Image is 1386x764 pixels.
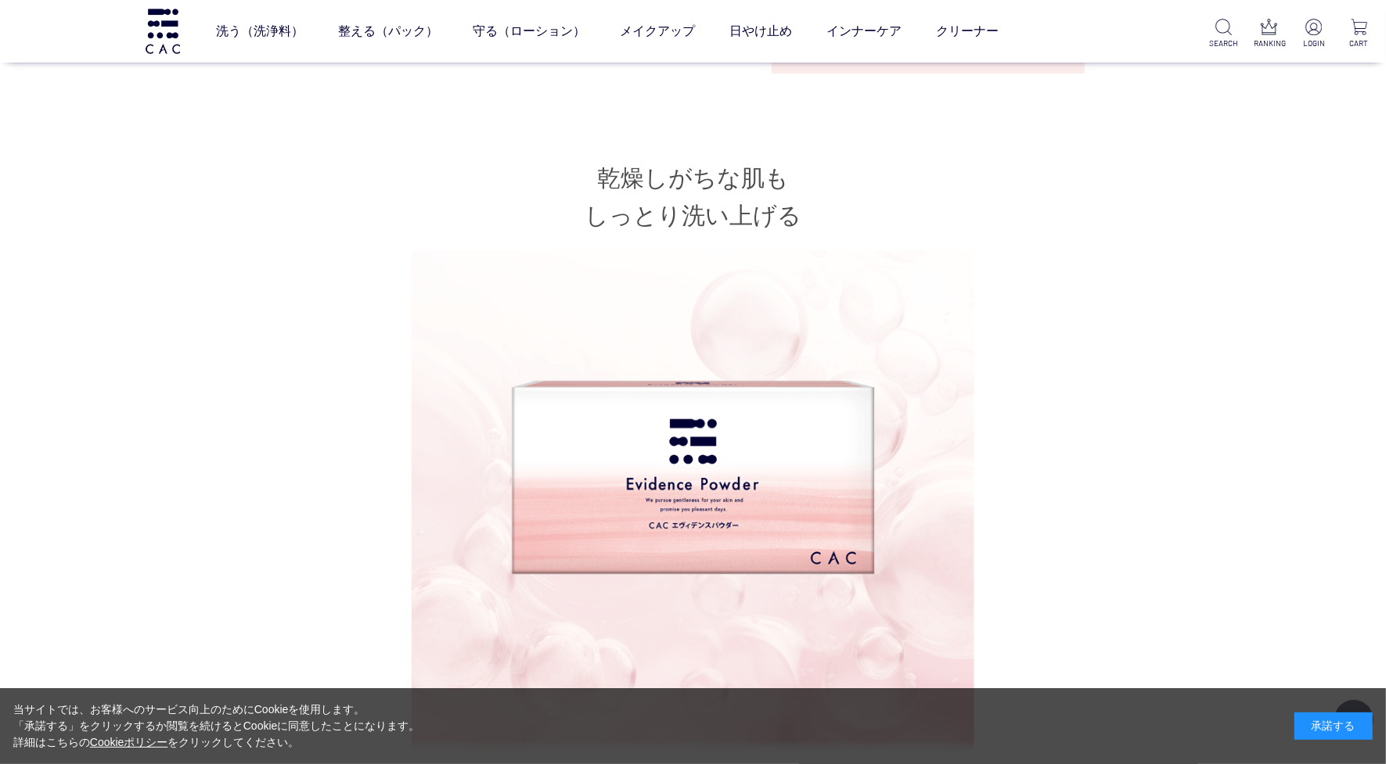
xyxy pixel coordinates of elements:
[936,9,999,53] a: クリーナー
[510,250,877,616] img: エヴィデンスパウダー画像
[302,160,1085,235] h2: 乾燥しがちな肌も しっとり洗い上げる
[473,9,585,53] a: 守る（ローション）
[1299,38,1328,49] p: LOGIN
[338,9,438,53] a: 整える（パック）
[13,701,420,751] div: 当サイトでは、お客様へのサービス向上のためにCookieを使用します。 「承諾する」をクリックするか閲覧を続けるとCookieに同意したことになります。 詳細はこちらの をクリックしてください。
[1209,19,1238,49] a: SEARCH
[1345,19,1373,49] a: CART
[826,9,902,53] a: インナーケア
[216,9,304,53] a: 洗う（洗浄料）
[620,9,695,53] a: メイクアップ
[1255,38,1283,49] p: RANKING
[143,9,182,53] img: logo
[1209,38,1238,49] p: SEARCH
[1299,19,1328,49] a: LOGIN
[1345,38,1373,49] p: CART
[90,736,168,748] a: Cookieポリシー
[1255,19,1283,49] a: RANKING
[1294,712,1373,740] div: 承諾する
[729,9,792,53] a: 日やけ止め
